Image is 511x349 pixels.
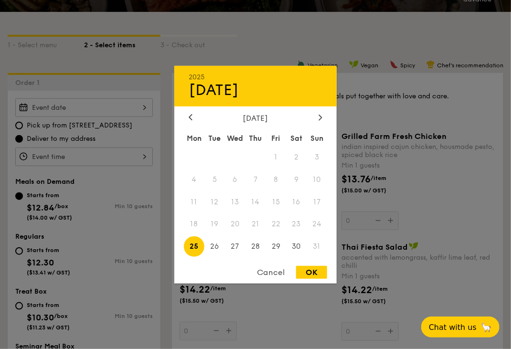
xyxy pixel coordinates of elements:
[266,191,286,212] span: 15
[204,129,225,147] div: Tue
[307,191,327,212] span: 17
[296,266,327,279] div: OK
[204,191,225,212] span: 12
[184,191,204,212] span: 11
[184,236,204,257] span: 25
[266,129,286,147] div: Fri
[225,129,245,147] div: Wed
[225,169,245,190] span: 6
[286,169,307,190] span: 9
[184,214,204,234] span: 18
[245,129,266,147] div: Thu
[286,191,307,212] span: 16
[204,214,225,234] span: 19
[204,169,225,190] span: 5
[225,214,245,234] span: 20
[286,214,307,234] span: 23
[429,323,477,332] span: Chat with us
[266,236,286,257] span: 29
[245,236,266,257] span: 28
[245,214,266,234] span: 21
[245,169,266,190] span: 7
[189,113,322,122] div: [DATE]
[225,236,245,257] span: 27
[247,266,294,279] div: Cancel
[245,191,266,212] span: 14
[307,169,327,190] span: 10
[189,81,322,99] div: [DATE]
[204,236,225,257] span: 26
[286,236,307,257] span: 30
[266,147,286,167] span: 1
[184,129,204,147] div: Mon
[307,214,327,234] span: 24
[189,73,322,81] div: 2025
[286,129,307,147] div: Sat
[286,147,307,167] span: 2
[266,169,286,190] span: 8
[307,129,327,147] div: Sun
[421,317,500,338] button: Chat with us🦙
[480,322,492,333] span: 🦙
[307,147,327,167] span: 3
[266,214,286,234] span: 22
[184,169,204,190] span: 4
[307,236,327,257] span: 31
[225,191,245,212] span: 13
